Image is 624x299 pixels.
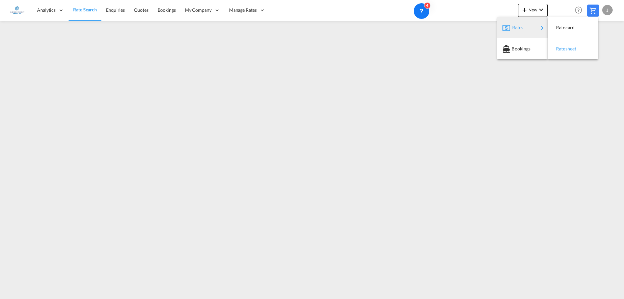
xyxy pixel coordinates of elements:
div: Ratesheet [553,41,593,57]
div: Bookings [502,41,542,57]
md-icon: icon-chevron-right [538,24,546,32]
span: Bookings [512,42,519,55]
span: Ratesheet [556,42,563,55]
span: Ratecard [556,21,563,34]
div: Ratecard [553,20,593,36]
button: Bookings [497,38,548,59]
span: Rates [512,21,520,34]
